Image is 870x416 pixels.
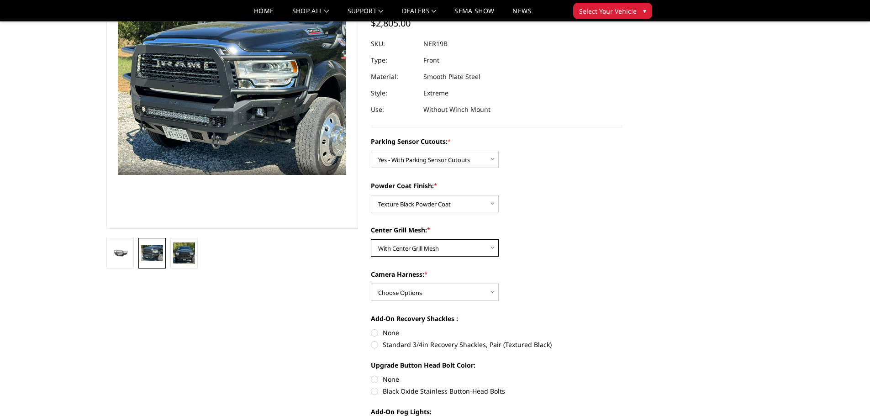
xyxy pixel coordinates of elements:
label: Upgrade Button Head Bolt Color: [371,360,623,370]
dt: SKU: [371,36,417,52]
a: Dealers [402,8,437,21]
button: Select Your Vehicle [573,3,652,19]
a: shop all [292,8,329,21]
label: Camera Harness: [371,269,623,279]
span: Select Your Vehicle [579,6,637,16]
a: SEMA Show [454,8,494,21]
dd: Smooth Plate Steel [423,68,480,85]
img: 2019-2025 Ram 2500-3500 - Freedom Series - Extreme Front Bumper (Non-Winch) [109,248,131,259]
span: $2,805.00 [371,17,411,29]
dd: Front [423,52,439,68]
span: ▾ [643,6,646,16]
img: 2019-2025 Ram 2500-3500 - Freedom Series - Extreme Front Bumper (Non-Winch) [141,245,163,261]
label: Black Oxide Stainless Button-Head Bolts [371,386,623,396]
label: Add-On Recovery Shackles : [371,314,623,323]
iframe: Chat Widget [824,372,870,416]
label: Standard 3/4in Recovery Shackles, Pair (Textured Black) [371,340,623,349]
dt: Use: [371,101,417,118]
dd: Extreme [423,85,448,101]
label: None [371,328,623,337]
dt: Material: [371,68,417,85]
label: Center Grill Mesh: [371,225,623,235]
a: Home [254,8,274,21]
dt: Type: [371,52,417,68]
img: 2019-2025 Ram 2500-3500 - Freedom Series - Extreme Front Bumper (Non-Winch) [173,242,195,264]
a: Support [348,8,384,21]
dd: NER19B [423,36,448,52]
dt: Style: [371,85,417,101]
label: None [371,374,623,384]
dd: Without Winch Mount [423,101,490,118]
label: Parking Sensor Cutouts: [371,137,623,146]
a: News [512,8,531,21]
label: Powder Coat Finish: [371,181,623,190]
